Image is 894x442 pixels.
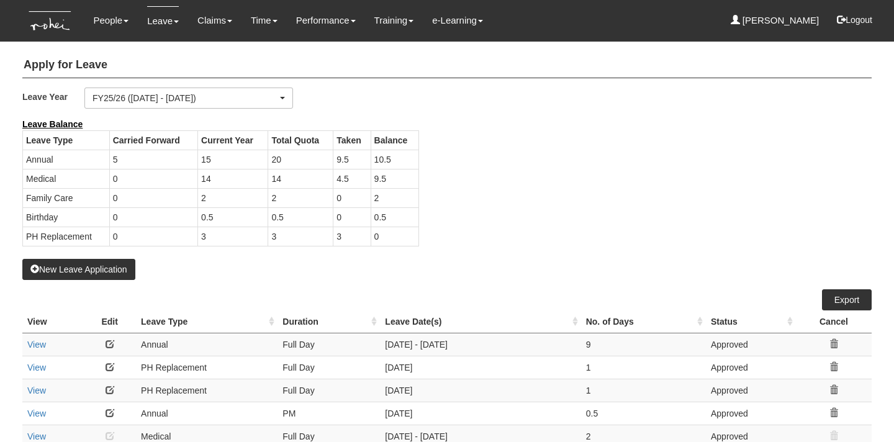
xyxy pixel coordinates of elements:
a: View [27,340,46,350]
th: Edit [83,310,136,333]
a: Training [374,6,414,35]
td: [DATE] [380,402,580,425]
td: 3 [198,227,268,246]
td: 0 [109,169,197,188]
td: 0 [333,207,371,227]
b: Leave Balance [22,119,83,129]
a: Leave [147,6,179,35]
a: View [27,363,46,372]
a: View [27,431,46,441]
th: Leave Type [23,130,110,150]
td: PH Replacement [136,379,278,402]
th: Taken [333,130,371,150]
th: Duration : activate to sort column ascending [278,310,380,333]
a: View [27,408,46,418]
a: View [27,386,46,395]
td: PH Replacement [23,227,110,246]
td: Family Care [23,188,110,207]
button: FY25/26 ([DATE] - [DATE]) [84,88,293,109]
div: FY25/26 ([DATE] - [DATE]) [93,92,278,104]
td: 0.5 [268,207,333,227]
td: Annual [23,150,110,169]
td: 0 [333,188,371,207]
th: Current Year [198,130,268,150]
td: Birthday [23,207,110,227]
td: 9.5 [371,169,418,188]
td: 1 [581,379,706,402]
td: 20 [268,150,333,169]
a: [PERSON_NAME] [731,6,819,35]
td: 14 [268,169,333,188]
td: PM [278,402,380,425]
td: Approved [706,356,796,379]
th: Total Quota [268,130,333,150]
th: Status : activate to sort column ascending [706,310,796,333]
a: Time [251,6,278,35]
td: 0.5 [371,207,418,227]
button: New Leave Application [22,259,135,280]
th: Leave Type : activate to sort column ascending [136,310,278,333]
td: 15 [198,150,268,169]
td: Approved [706,379,796,402]
td: Full Day [278,356,380,379]
a: People [93,6,129,35]
th: Carried Forward [109,130,197,150]
td: 0.5 [198,207,268,227]
a: e-Learning [432,6,483,35]
td: PH Replacement [136,356,278,379]
td: 9.5 [333,150,371,169]
td: Annual [136,402,278,425]
h4: Apply for Leave [22,53,872,78]
label: Leave Year [22,88,84,106]
td: 2 [371,188,418,207]
a: Claims [197,6,232,35]
td: [DATE] [380,379,580,402]
td: [DATE] - [DATE] [380,333,580,356]
td: [DATE] [380,356,580,379]
td: 0 [109,188,197,207]
td: 10.5 [371,150,418,169]
td: 3 [333,227,371,246]
th: View [22,310,83,333]
td: 0.5 [581,402,706,425]
a: Export [822,289,872,310]
td: 0 [371,227,418,246]
td: 2 [268,188,333,207]
td: 5 [109,150,197,169]
td: Full Day [278,379,380,402]
td: Annual [136,333,278,356]
td: 14 [198,169,268,188]
td: 2 [198,188,268,207]
td: Approved [706,402,796,425]
td: 9 [581,333,706,356]
th: Leave Date(s) : activate to sort column ascending [380,310,580,333]
td: 3 [268,227,333,246]
td: 0 [109,207,197,227]
th: Cancel [796,310,872,333]
td: 0 [109,227,197,246]
button: Logout [828,5,881,35]
td: Approved [706,333,796,356]
th: Balance [371,130,418,150]
td: 4.5 [333,169,371,188]
td: 1 [581,356,706,379]
td: Full Day [278,333,380,356]
a: Performance [296,6,356,35]
th: No. of Days : activate to sort column ascending [581,310,706,333]
td: Medical [23,169,110,188]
